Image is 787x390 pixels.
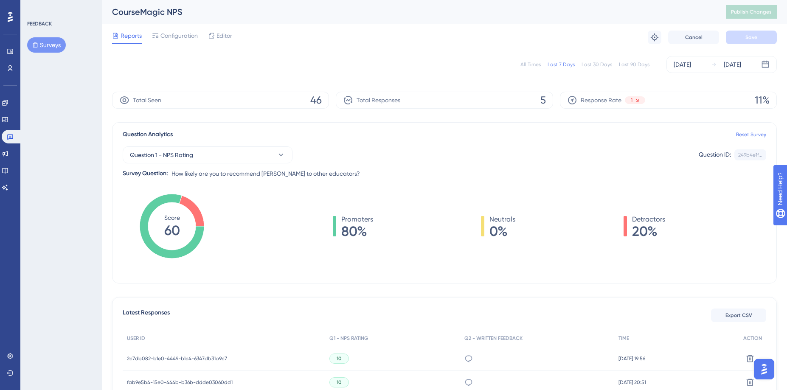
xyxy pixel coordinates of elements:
[674,59,691,70] div: [DATE]
[127,379,233,386] span: fab9e5b4-15e0-444b-b36b-ddde03060dd1
[123,129,173,140] span: Question Analytics
[540,93,546,107] span: 5
[121,31,142,41] span: Reports
[631,97,632,104] span: 1
[337,355,342,362] span: 10
[329,335,368,342] span: Q1 - NPS RATING
[27,37,66,53] button: Surveys
[489,224,515,238] span: 0%
[160,31,198,41] span: Configuration
[337,379,342,386] span: 10
[133,95,161,105] span: Total Seen
[618,335,629,342] span: TIME
[27,20,52,27] div: FEEDBACK
[755,93,770,107] span: 11%
[123,168,168,179] div: Survey Question:
[743,335,762,342] span: ACTION
[738,152,762,158] div: 249b4e1f...
[745,34,757,41] span: Save
[123,308,170,323] span: Latest Responses
[123,146,292,163] button: Question 1 - NPS Rating
[164,214,180,221] tspan: Score
[581,95,621,105] span: Response Rate
[711,309,766,322] button: Export CSV
[699,149,731,160] div: Question ID:
[357,95,400,105] span: Total Responses
[520,61,541,68] div: All Times
[127,335,145,342] span: USER ID
[751,356,777,382] iframe: UserGuiding AI Assistant Launcher
[724,59,741,70] div: [DATE]
[489,214,515,224] span: Neutrals
[464,335,523,342] span: Q2 - WRITTEN FEEDBACK
[112,6,705,18] div: CourseMagic NPS
[618,379,646,386] span: [DATE] 20:51
[685,34,703,41] span: Cancel
[130,150,193,160] span: Question 1 - NPS Rating
[726,31,777,44] button: Save
[582,61,612,68] div: Last 30 Days
[216,31,232,41] span: Editor
[619,61,649,68] div: Last 90 Days
[127,355,227,362] span: 2c7db082-b1e0-4449-b1c4-6347db31a9c7
[731,8,772,15] span: Publish Changes
[341,224,373,238] span: 80%
[171,168,360,179] span: How likely are you to recommend [PERSON_NAME] to other educators?
[725,312,752,319] span: Export CSV
[632,224,665,238] span: 20%
[668,31,719,44] button: Cancel
[164,222,180,238] tspan: 60
[310,93,322,107] span: 46
[632,214,665,224] span: Detractors
[726,5,777,19] button: Publish Changes
[736,131,766,138] a: Reset Survey
[618,355,645,362] span: [DATE] 19:56
[341,214,373,224] span: Promoters
[548,61,575,68] div: Last 7 Days
[20,2,53,12] span: Need Help?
